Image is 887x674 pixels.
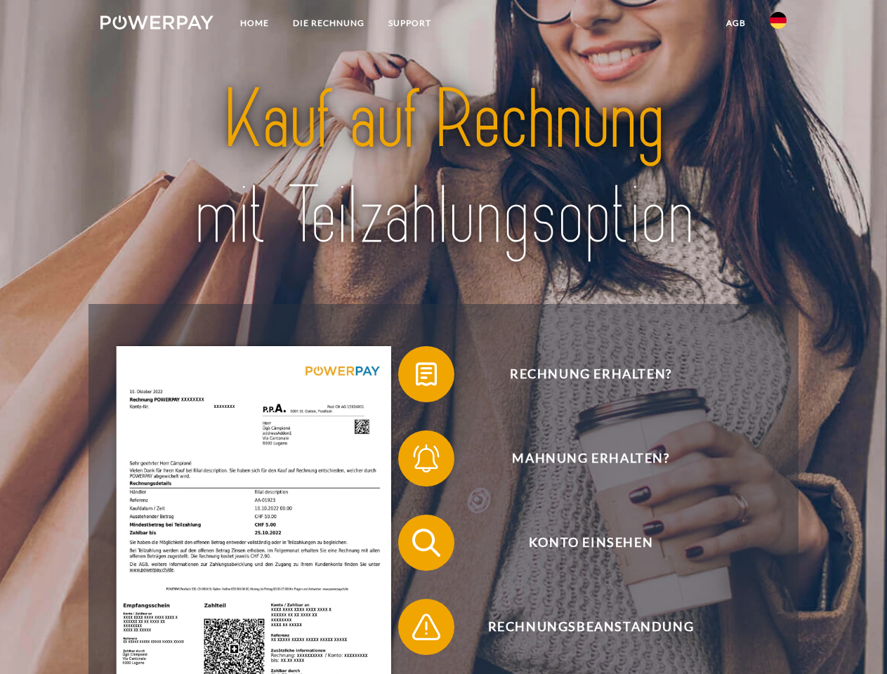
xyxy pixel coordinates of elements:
span: Konto einsehen [419,515,763,571]
img: qb_bell.svg [409,441,444,476]
img: qb_search.svg [409,525,444,560]
a: Home [228,11,281,36]
img: logo-powerpay-white.svg [100,15,213,29]
button: Mahnung erhalten? [398,430,763,487]
img: title-powerpay_de.svg [134,67,753,269]
img: de [770,12,787,29]
a: DIE RECHNUNG [281,11,376,36]
button: Rechnung erhalten? [398,346,763,402]
button: Konto einsehen [398,515,763,571]
button: Rechnungsbeanstandung [398,599,763,655]
img: qb_warning.svg [409,609,444,645]
img: qb_bill.svg [409,357,444,392]
span: Mahnung erhalten? [419,430,763,487]
span: Rechnungsbeanstandung [419,599,763,655]
a: SUPPORT [376,11,443,36]
span: Rechnung erhalten? [419,346,763,402]
a: agb [714,11,758,36]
